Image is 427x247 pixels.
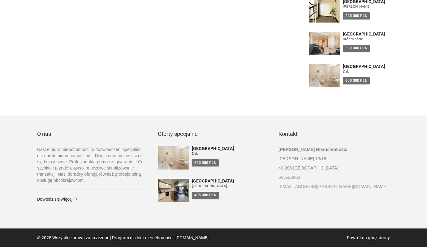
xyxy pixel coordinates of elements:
p: [PERSON_NAME] 13/16 [278,156,390,162]
a: Dowiedz się więcej [37,196,149,202]
div: 650 000 PLN [192,159,219,166]
a: [DOMAIN_NAME] [175,235,209,240]
h3: Kontakt [278,131,390,137]
a: 663526803 [278,174,390,180]
a: [GEOGRAPHIC_DATA] [192,146,269,151]
div: 650 000 PLN [343,77,370,84]
div: 405 000 PLN [192,192,219,199]
figure: [GEOGRAPHIC_DATA] [192,183,269,189]
figure: Dąb [343,69,390,74]
a: [GEOGRAPHIC_DATA] [343,64,390,69]
figure: Dąb [192,151,269,156]
div: 399 000 PLN [343,45,370,52]
a: [EMAIL_ADDRESS][PERSON_NAME][DOMAIN_NAME] [278,183,390,190]
figure: Śródmieście [343,36,390,42]
a: [GEOGRAPHIC_DATA] [192,179,269,183]
figure: [PERSON_NAME] [343,4,390,9]
span: © 2025 Wszystkie prawa zastrzeżone | Program dla biur nieruchomości - [37,235,209,240]
a: [GEOGRAPHIC_DATA] [343,32,390,36]
h3: O nas [37,131,149,137]
h3: Oferty specjalne [158,131,269,137]
strong: [PERSON_NAME] Nieruchomości [278,147,347,152]
p: Nasze biuro nieruchomości to doświadczeni specjaliści ds. obrotu nieruchomościami. Dzięki nam moż... [37,146,149,183]
div: 225 000 PLN [343,12,370,19]
p: 40-206 [GEOGRAPHIC_DATA] [278,165,390,171]
a: Powrót na górę strony [347,235,390,240]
